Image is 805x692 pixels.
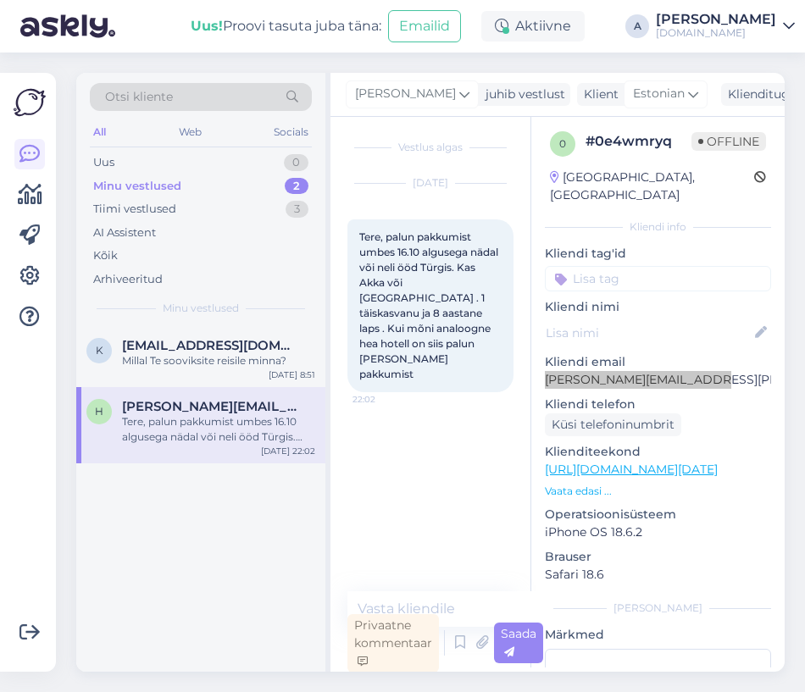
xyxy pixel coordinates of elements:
[122,353,315,368] div: Millal Te sooviksite reisile minna?
[261,445,315,457] div: [DATE] 22:02
[586,131,691,152] div: # 0e4wmryq
[388,10,461,42] button: Emailid
[545,353,771,371] p: Kliendi email
[122,399,298,414] span: helen.samson@swedbank.ee
[545,462,718,477] a: [URL][DOMAIN_NAME][DATE]
[347,614,439,673] div: Privaatne kommentaar
[691,132,766,151] span: Offline
[269,368,315,381] div: [DATE] 8:51
[545,626,771,644] p: Märkmed
[93,154,114,171] div: Uus
[545,371,771,389] p: [PERSON_NAME][EMAIL_ADDRESS][PERSON_NAME][DOMAIN_NAME]
[105,88,173,106] span: Otsi kliente
[93,224,156,241] div: AI Assistent
[545,245,771,263] p: Kliendi tag'id
[93,247,118,264] div: Kõik
[270,121,312,143] div: Socials
[481,11,585,42] div: Aktiivne
[122,414,315,445] div: Tere, palun pakkumist umbes 16.10 algusega nädal või neli ööd Türgis. Kas Akka või [GEOGRAPHIC_DA...
[721,86,793,103] div: Klienditugi
[545,484,771,499] p: Vaata edasi ...
[14,86,46,119] img: Askly Logo
[545,566,771,584] p: Safari 18.6
[545,396,771,413] p: Kliendi telefon
[545,219,771,235] div: Kliendi info
[191,16,381,36] div: Proovi tasuta juba täna:
[577,86,619,103] div: Klient
[285,178,308,195] div: 2
[175,121,205,143] div: Web
[96,344,103,357] span: k
[347,140,514,155] div: Vestlus algas
[191,18,223,34] b: Uus!
[550,169,754,204] div: [GEOGRAPHIC_DATA], [GEOGRAPHIC_DATA]
[347,175,514,191] div: [DATE]
[284,154,308,171] div: 0
[95,405,103,418] span: h
[656,13,776,26] div: [PERSON_NAME]
[93,271,163,288] div: Arhiveeritud
[545,506,771,523] p: Operatsioonisüsteem
[545,523,771,541] p: iPhone OS 18.6.2
[479,86,565,103] div: juhib vestlust
[355,85,456,103] span: [PERSON_NAME]
[545,443,771,461] p: Klienditeekond
[546,324,752,342] input: Lisa nimi
[656,13,795,40] a: [PERSON_NAME][DOMAIN_NAME]
[545,266,771,291] input: Lisa tag
[353,393,416,406] span: 22:02
[93,201,176,218] div: Tiimi vestlused
[501,626,536,659] span: Saada
[545,413,681,436] div: Küsi telefoninumbrit
[90,121,109,143] div: All
[656,26,776,40] div: [DOMAIN_NAME]
[625,14,649,38] div: A
[633,85,685,103] span: Estonian
[359,230,501,380] span: Tere, palun pakkumist umbes 16.10 algusega nädal või neli ööd Türgis. Kas Akka või [GEOGRAPHIC_DA...
[93,178,181,195] div: Minu vestlused
[545,601,771,616] div: [PERSON_NAME]
[545,298,771,316] p: Kliendi nimi
[545,548,771,566] p: Brauser
[122,338,298,353] span: kairi.lumeste@gmail.com
[559,137,566,150] span: 0
[286,201,308,218] div: 3
[163,301,239,316] span: Minu vestlused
